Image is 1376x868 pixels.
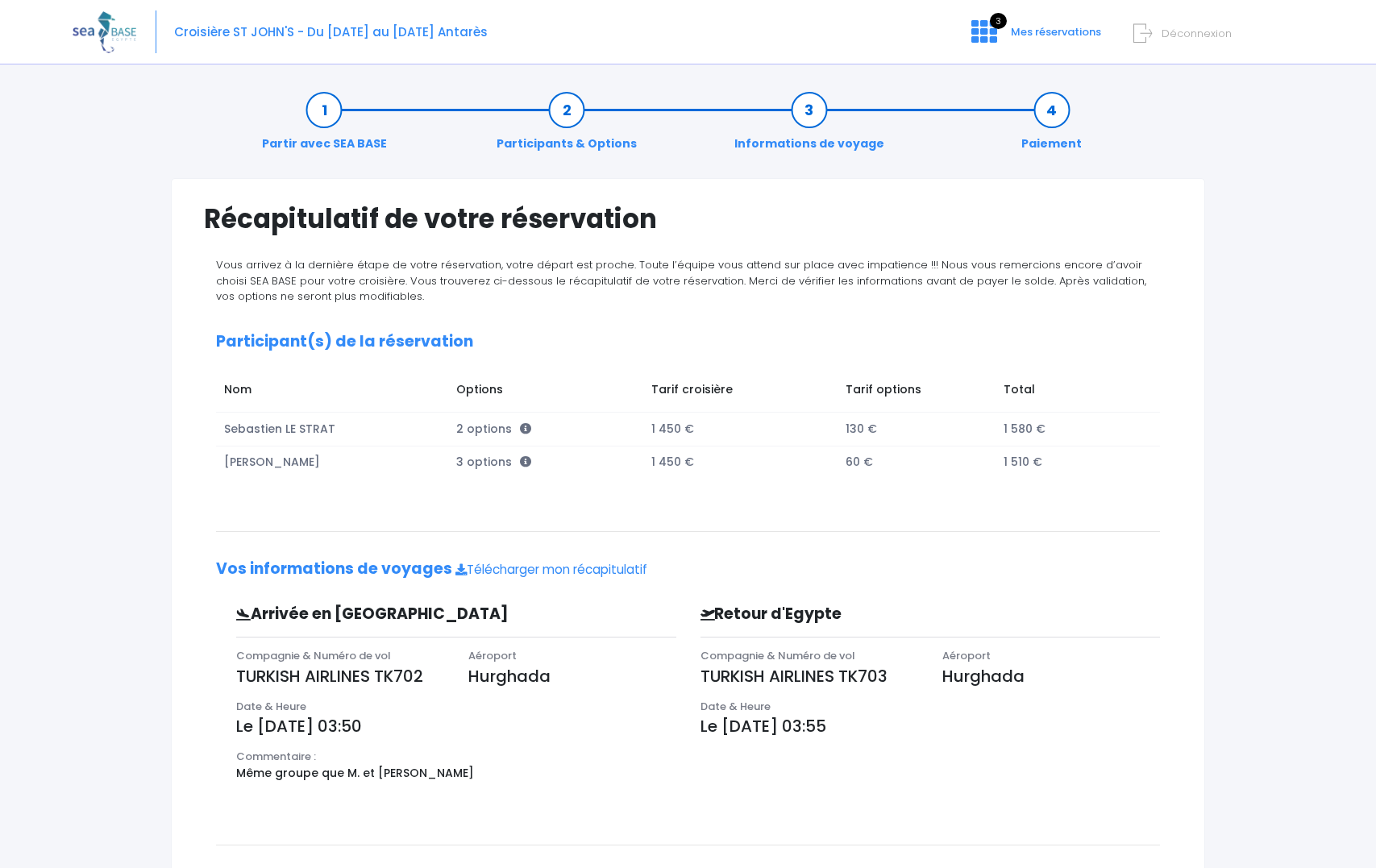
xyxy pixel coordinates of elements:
[1162,26,1232,41] span: Déconnexion
[174,23,488,40] span: Croisière ST JOHN'S - Du [DATE] au [DATE] Antarès
[996,446,1145,479] td: 1 510 €
[216,413,449,446] td: Sebastien LE STRAT
[990,13,1007,29] span: 3
[996,373,1145,412] td: Total
[456,454,531,470] span: 3 options
[236,648,391,663] span: Compagnie & Numéro de vol
[1013,102,1090,152] a: Paiement
[456,421,531,437] span: 2 options
[468,664,676,688] p: Hurghada
[700,699,771,714] span: Date & Heure
[216,446,449,479] td: [PERSON_NAME]
[204,203,1172,235] h1: Récapitulatif de votre réservation
[643,446,838,479] td: 1 450 €
[449,373,643,412] td: Options
[236,714,676,738] p: Le [DATE] 03:50
[838,373,996,412] td: Tarif options
[216,373,449,412] td: Nom
[254,102,395,152] a: Partir avec SEA BASE
[838,413,996,446] td: 130 €
[958,30,1111,45] a: 3 Mes réservations
[216,257,1146,304] span: Vous arrivez à la dernière étape de votre réservation, votre départ est proche. Toute l’équipe vo...
[236,699,306,714] span: Date & Heure
[700,714,1161,738] p: Le [DATE] 03:55
[996,413,1145,446] td: 1 580 €
[942,648,991,663] span: Aéroport
[688,605,1051,624] h3: Retour d'Egypte
[236,749,316,764] span: Commentaire :
[216,560,1160,579] h2: Vos informations de voyages
[700,664,918,688] p: TURKISH AIRLINES TK703
[1011,24,1101,39] span: Mes réservations
[726,102,892,152] a: Informations de voyage
[643,413,838,446] td: 1 450 €
[942,664,1160,688] p: Hurghada
[488,102,645,152] a: Participants & Options
[216,333,1160,351] h2: Participant(s) de la réservation
[224,605,572,624] h3: Arrivée en [GEOGRAPHIC_DATA]
[700,648,855,663] span: Compagnie & Numéro de vol
[643,373,838,412] td: Tarif croisière
[455,561,647,578] a: Télécharger mon récapitulatif
[838,446,996,479] td: 60 €
[468,648,517,663] span: Aéroport
[236,664,444,688] p: TURKISH AIRLINES TK702
[236,765,676,782] p: Même groupe que M. et [PERSON_NAME]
